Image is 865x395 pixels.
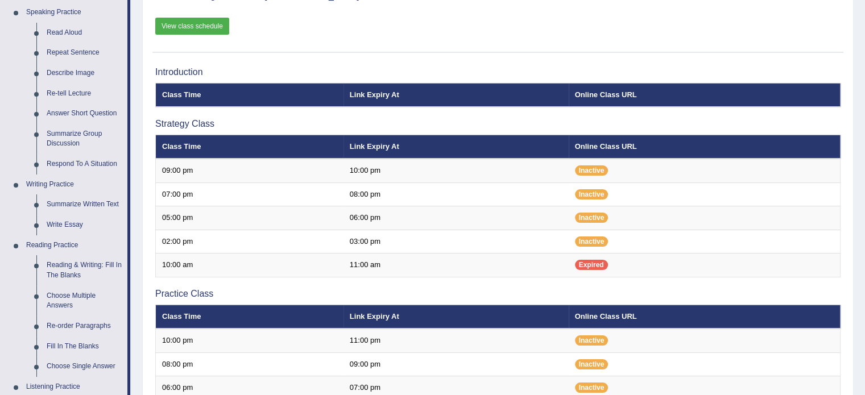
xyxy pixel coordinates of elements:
[42,316,127,336] a: Re-order Paragraphs
[42,356,127,377] a: Choose Single Answer
[575,359,609,369] span: Inactive
[21,235,127,256] a: Reading Practice
[343,206,569,230] td: 06:00 pm
[343,352,569,376] td: 09:00 pm
[569,305,841,329] th: Online Class URL
[343,253,569,277] td: 11:00 am
[21,2,127,23] a: Speaking Practice
[575,335,609,346] span: Inactive
[21,174,127,195] a: Writing Practice
[156,253,343,277] td: 10:00 am
[569,83,841,107] th: Online Class URL
[156,329,343,352] td: 10:00 pm
[575,260,608,270] span: Expired
[156,305,343,329] th: Class Time
[42,124,127,154] a: Summarize Group Discussion
[343,83,569,107] th: Link Expiry At
[155,18,229,35] a: View class schedule
[575,382,609,393] span: Inactive
[42,286,127,316] a: Choose Multiple Answers
[575,236,609,247] span: Inactive
[155,119,841,129] h3: Strategy Class
[569,135,841,159] th: Online Class URL
[42,194,127,215] a: Summarize Written Text
[343,329,569,352] td: 11:00 pm
[42,215,127,235] a: Write Essay
[156,182,343,206] td: 07:00 pm
[156,135,343,159] th: Class Time
[42,336,127,357] a: Fill In The Blanks
[156,159,343,182] td: 09:00 pm
[155,289,841,299] h3: Practice Class
[42,63,127,84] a: Describe Image
[575,165,609,176] span: Inactive
[575,189,609,199] span: Inactive
[343,230,569,253] td: 03:00 pm
[42,255,127,285] a: Reading & Writing: Fill In The Blanks
[343,135,569,159] th: Link Expiry At
[156,83,343,107] th: Class Time
[156,352,343,376] td: 08:00 pm
[343,305,569,329] th: Link Expiry At
[156,206,343,230] td: 05:00 pm
[575,213,609,223] span: Inactive
[42,154,127,174] a: Respond To A Situation
[156,230,343,253] td: 02:00 pm
[343,182,569,206] td: 08:00 pm
[42,43,127,63] a: Repeat Sentence
[42,23,127,43] a: Read Aloud
[343,159,569,182] td: 10:00 pm
[42,84,127,104] a: Re-tell Lecture
[155,67,841,77] h3: Introduction
[42,103,127,124] a: Answer Short Question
